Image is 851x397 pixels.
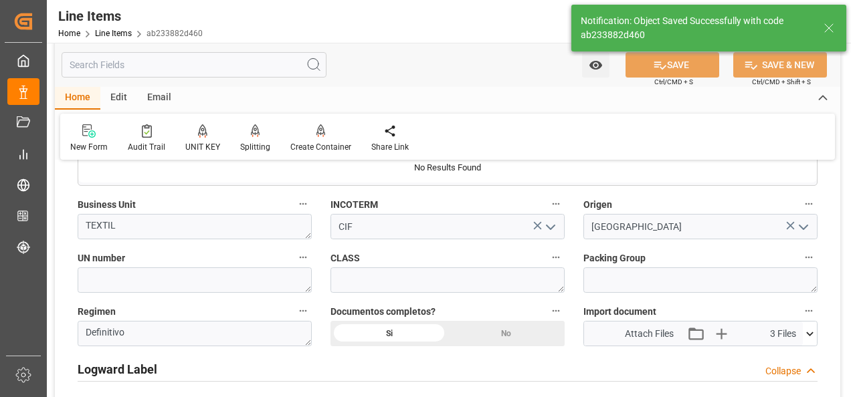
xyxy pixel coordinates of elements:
[137,87,181,110] div: Email
[95,29,132,38] a: Line Items
[78,251,125,265] span: UN number
[547,302,565,319] button: Documentos completos?
[58,6,203,26] div: Line Items
[626,52,719,78] button: SAVE
[581,14,811,42] div: Notification: Object Saved Successfully with code ab233882d460
[547,249,565,266] button: CLASS
[185,141,220,153] div: UNIT KEY
[583,305,656,319] span: Import document
[752,77,811,87] span: Ctrl/CMD + Shift + S
[78,321,312,346] textarea: Definitivo
[78,305,116,319] span: Regimen
[290,141,351,153] div: Create Container
[733,52,827,78] button: SAVE & NEW
[330,305,436,319] span: Documentos completos?
[540,217,560,237] button: open menu
[78,360,157,378] h2: Logward Label
[793,217,813,237] button: open menu
[770,327,796,341] span: 3 Files
[800,195,818,213] button: Origen
[55,87,100,110] div: Home
[330,321,448,346] div: Si
[330,198,378,212] span: INCOTERM
[294,195,312,213] button: Business Unit
[371,141,409,153] div: Share Link
[800,249,818,266] button: Packing Group
[70,141,108,153] div: New Form
[240,141,270,153] div: Splitting
[62,52,326,78] input: Search Fields
[78,198,136,212] span: Business Unit
[330,214,565,239] input: Type to search/select
[58,29,80,38] a: Home
[294,302,312,319] button: Regimen
[547,195,565,213] button: INCOTERM
[583,251,646,265] span: Packing Group
[330,251,360,265] span: CLASS
[625,327,674,341] span: Attach Files
[78,214,312,239] textarea: TEXTIL
[800,302,818,319] button: Import document
[448,321,565,346] div: No
[583,198,612,212] span: Origen
[128,141,165,153] div: Audit Trail
[294,249,312,266] button: UN number
[582,52,609,78] button: open menu
[765,364,801,378] div: Collapse
[654,77,693,87] span: Ctrl/CMD + S
[100,87,137,110] div: Edit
